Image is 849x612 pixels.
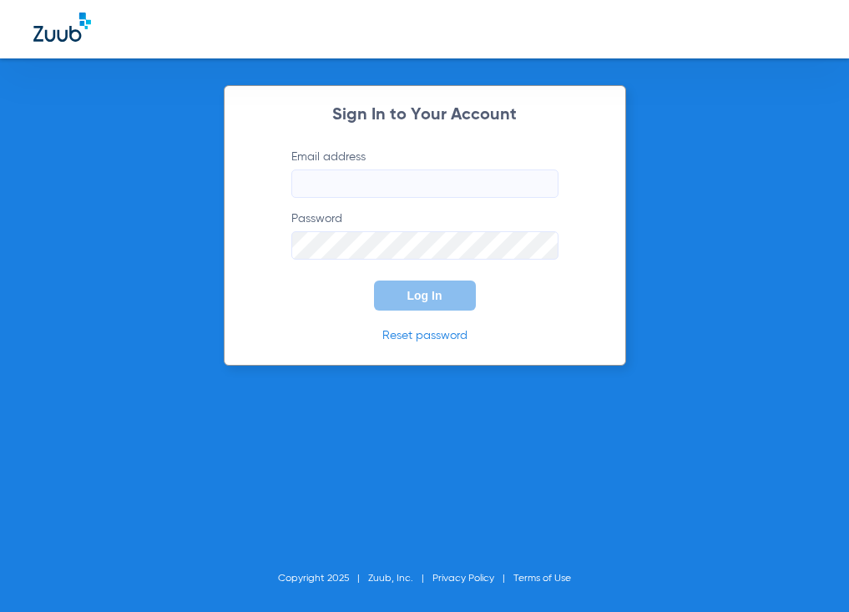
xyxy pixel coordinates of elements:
img: Zuub Logo [33,13,91,42]
a: Reset password [382,330,467,341]
input: Password [291,231,558,260]
li: Copyright 2025 [278,570,368,587]
h2: Sign In to Your Account [266,107,584,124]
a: Privacy Policy [432,574,494,584]
label: Password [291,210,558,260]
iframe: Chat Widget [766,532,849,612]
input: Email address [291,169,558,198]
span: Log In [407,289,442,302]
li: Zuub, Inc. [368,570,432,587]
button: Log In [374,281,476,311]
label: Email address [291,149,558,198]
a: Terms of Use [513,574,571,584]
